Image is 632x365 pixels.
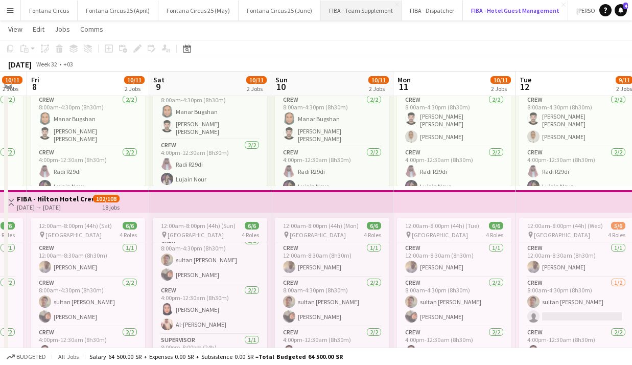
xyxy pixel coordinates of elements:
div: Salary 64 500.00 SR + Expenses 0.00 SR + Subsistence 0.00 SR = [89,353,343,360]
span: 9 [152,81,165,93]
span: 12:00am-8:00pm (44h) (Mon) [283,222,359,230]
app-card-role: Crew2/24:00pm-12:30am (8h30m)Radi R29diLujain Nour [153,140,267,189]
app-job-card: 12:00am-12:30am (24h30m) (Sat)4/5 [GEOGRAPHIC_DATA]3 RolesCrew0/112:00am-8:30am (8h30m) Crew2/28:... [31,35,145,186]
app-card-role: Crew2/28:00am-4:30pm (8h30m)sultan [PERSON_NAME][PERSON_NAME] [397,277,511,327]
span: 102/108 [93,195,120,202]
span: 4 Roles [242,231,259,239]
span: Comms [80,25,103,34]
span: 4 Roles [608,231,625,239]
span: 10/11 [246,76,267,84]
button: Fontana Circus 25 (June) [239,1,321,20]
div: 2 Jobs [247,85,266,93]
span: 5/6 [611,222,625,230]
app-job-card: 12:00am-12:30am (24h30m) (Tue)4/5 [GEOGRAPHIC_DATA]3 RolesCrew0/112:00am-8:30am (8h30m) Crew2/28:... [397,35,511,186]
span: 12:00am-8:00pm (44h) (Tue) [405,222,479,230]
button: FIBA - Hotel Guest Management [463,1,568,20]
span: 6/6 [489,222,503,230]
app-card-role: Crew2/28:00am-4:30pm (8h30m)sultan [PERSON_NAME][PERSON_NAME] [31,277,145,327]
span: Jobs [55,25,70,34]
app-card-role: Crew1/112:00am-8:30am (8h30m)[PERSON_NAME] [397,242,511,277]
span: All jobs [56,353,81,360]
a: Jobs [51,22,74,36]
span: 4 [623,3,628,9]
span: Week 32 [34,60,59,68]
div: 2 Jobs [369,85,388,93]
span: Sat [153,75,165,84]
span: 4 Roles [486,231,503,239]
span: [GEOGRAPHIC_DATA] [45,231,102,239]
span: 4 Roles [120,231,137,239]
span: [GEOGRAPHIC_DATA] [534,231,590,239]
app-card-role: Crew2/28:00am-4:30pm (8h30m)Manar Bugshan[PERSON_NAME] [PERSON_NAME] [275,94,389,147]
span: 6/6 [245,222,259,230]
app-job-card: 12:00am-12:30am (24h30m) (Sun)4/5 [GEOGRAPHIC_DATA]3 RolesCrew0/112:00am-8:30am (8h30m) Crew2/28:... [153,35,267,186]
span: Edit [33,25,44,34]
span: View [8,25,22,34]
span: 12:00am-8:00pm (44h) (Wed) [527,222,603,230]
button: Fontana Circus 25 (April) [78,1,158,20]
a: 4 [615,4,627,16]
span: Total Budgeted 64 500.00 SR [259,353,343,360]
div: 2 Jobs [3,85,22,93]
span: 12:00am-8:00pm (44h) (Sat) [39,222,112,230]
span: [GEOGRAPHIC_DATA] [290,231,346,239]
span: Sun [275,75,288,84]
button: FIBA - Team Supplement [321,1,402,20]
div: [DATE] → [DATE] [17,203,93,211]
span: Mon [397,75,411,84]
span: 12 [518,81,531,93]
span: 8 [30,81,39,93]
app-card-role: Crew1/112:00am-8:30am (8h30m)[PERSON_NAME] [275,242,389,277]
span: 12:00am-8:00pm (44h) (Sun) [161,222,236,230]
div: [DATE] [8,59,32,70]
span: 10 [274,81,288,93]
span: 11 [396,81,411,93]
div: 2 Jobs [491,85,510,93]
span: 10/11 [124,76,145,84]
span: 6/6 [123,222,137,230]
app-card-role: Crew2/24:00pm-12:30am (8h30m)Radi R29diLujain Nour [275,147,389,196]
span: Budgeted [16,353,46,360]
span: 6/6 [1,222,15,230]
div: +03 [63,60,73,68]
h3: FIBA - Hilton Hotel Crew [17,194,93,203]
app-card-role: Crew2/28:00am-4:30pm (8h30m)sultan [PERSON_NAME][PERSON_NAME] [153,235,267,285]
app-card-role: Crew2/24:00pm-12:30am (8h30m)[PERSON_NAME]Al-[PERSON_NAME] [153,285,267,334]
app-card-role: Crew1/112:00am-8:30am (8h30m)[PERSON_NAME] [31,242,145,277]
span: [GEOGRAPHIC_DATA] [412,231,468,239]
button: Fontana Circus 25 (May) [158,1,239,20]
app-job-card: 12:00am-12:30am (24h30m) (Mon)4/5 [GEOGRAPHIC_DATA]3 RolesCrew0/112:00am-8:30am (8h30m) Crew2/28:... [275,35,389,186]
a: Comms [76,22,107,36]
span: [GEOGRAPHIC_DATA] [168,231,224,239]
app-card-role: Crew2/28:00am-4:30pm (8h30m)[PERSON_NAME] [PERSON_NAME][PERSON_NAME] [397,94,511,147]
span: 10/11 [2,76,22,84]
span: 10/11 [490,76,511,84]
span: Fri [31,75,39,84]
button: Fontana Circus [21,1,78,20]
app-card-role: Crew2/28:00am-4:30pm (8h30m)Manar Bugshan[PERSON_NAME] [PERSON_NAME] [31,94,145,147]
app-card-role: Crew2/24:00pm-12:30am (8h30m)Radi R29diLujain Nour [397,147,511,196]
app-card-role: Crew2/28:00am-4:30pm (8h30m)Manar Bugshan[PERSON_NAME] [PERSON_NAME] [153,87,267,140]
a: View [4,22,27,36]
button: Budgeted [5,351,48,362]
div: 2 Jobs [125,85,144,93]
app-card-role: Crew2/24:00pm-12:30am (8h30m)Radi R29diLujain Nour [31,147,145,196]
span: 4 Roles [364,231,381,239]
div: 18 jobs [102,202,120,211]
span: 6/6 [367,222,381,230]
span: 10/11 [368,76,389,84]
span: Tue [520,75,531,84]
app-card-role: Crew2/28:00am-4:30pm (8h30m)sultan [PERSON_NAME][PERSON_NAME] [275,277,389,327]
button: FIBA - Dispatcher [402,1,463,20]
a: Edit [29,22,49,36]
